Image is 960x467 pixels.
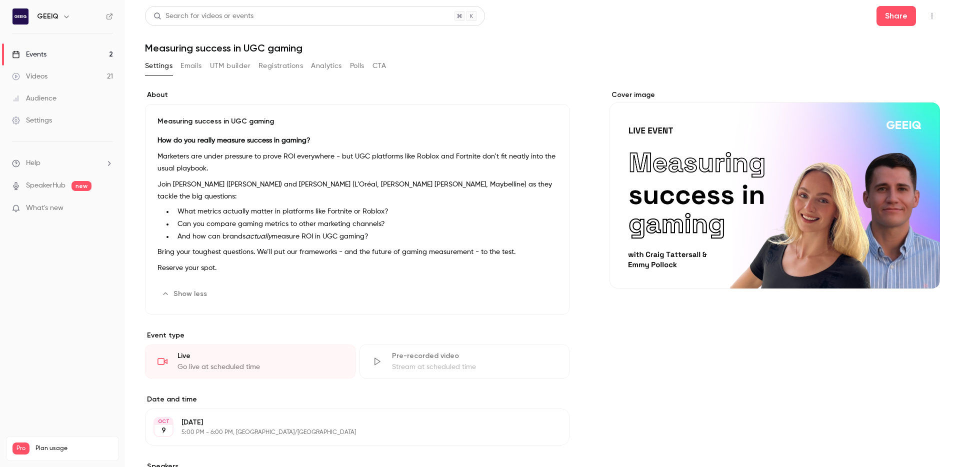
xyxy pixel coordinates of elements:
[145,58,172,74] button: Settings
[157,150,557,174] p: Marketers are under pressure to prove ROI everywhere - but UGC platforms like Roblox and Fortnite...
[350,58,364,74] button: Polls
[71,181,91,191] span: new
[609,90,940,100] label: Cover image
[157,246,557,258] p: Bring your toughest questions. We’ll put our frameworks - and the future of gaming measurement - ...
[392,351,557,361] div: Pre-recorded video
[26,180,65,191] a: SpeakerHub
[173,219,557,229] li: Can you compare gaming metrics to other marketing channels?
[157,286,213,302] button: Show less
[153,11,253,21] div: Search for videos or events
[609,90,940,288] section: Cover image
[12,442,29,454] span: Pro
[145,42,940,54] h1: Measuring success in UGC gaming
[177,351,343,361] div: Live
[372,58,386,74] button: CTA
[12,115,52,125] div: Settings
[245,233,271,240] em: actually
[154,418,172,425] div: OCT
[145,344,355,378] div: LiveGo live at scheduled time
[145,330,569,340] p: Event type
[392,362,557,372] div: Stream at scheduled time
[26,158,40,168] span: Help
[210,58,250,74] button: UTM builder
[180,58,201,74] button: Emails
[311,58,342,74] button: Analytics
[177,362,343,372] div: Go live at scheduled time
[173,206,557,217] li: What metrics actually matter in platforms like Fortnite or Roblox?
[145,90,569,100] label: About
[145,394,569,404] label: Date and time
[157,116,557,126] p: Measuring success in UGC gaming
[37,11,58,21] h6: GEEIQ
[181,417,516,427] p: [DATE]
[258,58,303,74] button: Registrations
[359,344,570,378] div: Pre-recorded videoStream at scheduled time
[161,425,166,435] p: 9
[101,204,113,213] iframe: Noticeable Trigger
[157,262,557,274] p: Reserve your spot.
[157,137,310,144] strong: How do you really measure success in gaming?
[12,158,113,168] li: help-dropdown-opener
[157,178,557,202] p: Join [PERSON_NAME] ([PERSON_NAME]) and [PERSON_NAME] (L’Oréal, [PERSON_NAME] [PERSON_NAME], Maybe...
[173,231,557,242] li: And how can brands measure ROI in UGC gaming?
[876,6,916,26] button: Share
[12,49,46,59] div: Events
[12,93,56,103] div: Audience
[181,428,516,436] p: 5:00 PM - 6:00 PM, [GEOGRAPHIC_DATA]/[GEOGRAPHIC_DATA]
[12,71,47,81] div: Videos
[35,444,112,452] span: Plan usage
[26,203,63,213] span: What's new
[12,8,28,24] img: GEEIQ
